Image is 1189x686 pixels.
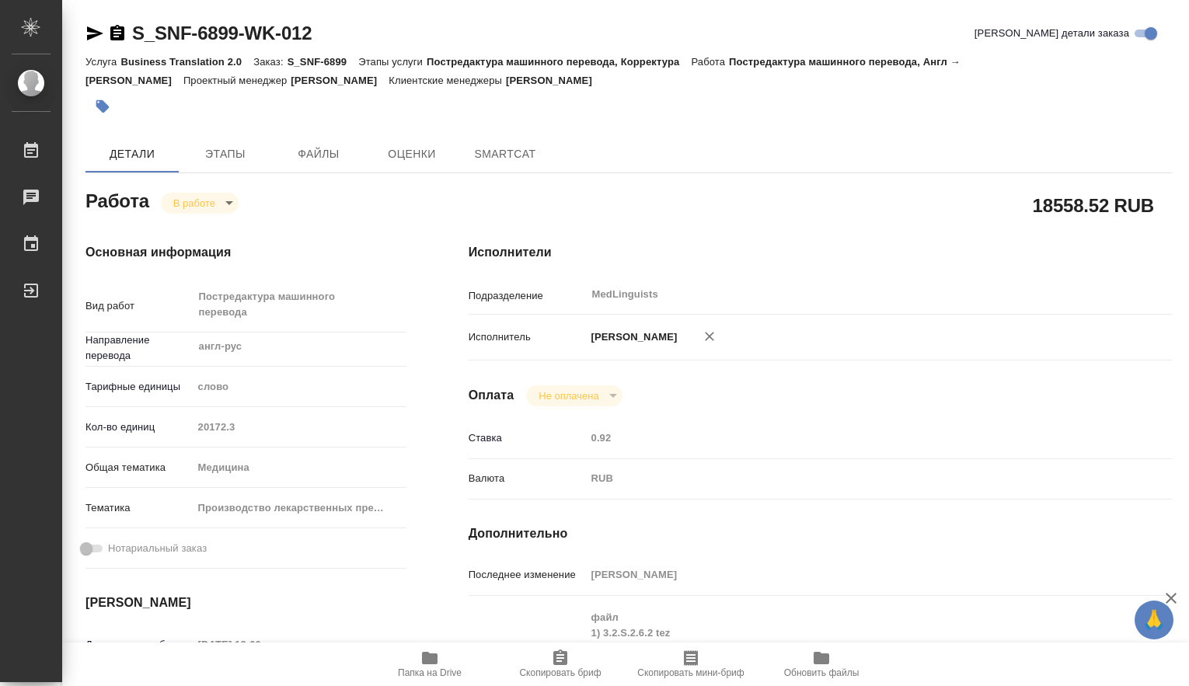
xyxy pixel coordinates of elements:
[1135,601,1173,639] button: 🙏
[534,389,603,402] button: Не оплачена
[468,145,542,164] span: SmartCat
[85,379,193,395] p: Тарифные единицы
[519,667,601,678] span: Скопировать бриф
[586,427,1114,449] input: Пустое поле
[85,243,406,262] h4: Основная информация
[586,563,1114,586] input: Пустое поле
[586,329,678,345] p: [PERSON_NAME]
[169,197,220,210] button: В работе
[85,186,149,214] h2: Работа
[469,243,1172,262] h4: Исполнители
[692,319,727,353] button: Удалить исполнителя
[193,454,406,481] div: Медицина
[626,642,756,686] button: Скопировать мини-бриф
[469,567,586,583] p: Последнее изменение
[85,56,120,68] p: Услуга
[85,298,193,314] p: Вид работ
[85,637,193,653] p: Дата начала работ
[85,333,193,364] p: Направление перевода
[108,24,127,43] button: Скопировать ссылку
[637,667,744,678] span: Скопировать мини-бриф
[469,386,514,405] h4: Оплата
[108,541,207,556] span: Нотариальный заказ
[291,75,389,86] p: [PERSON_NAME]
[188,145,263,164] span: Этапы
[1141,604,1167,636] span: 🙏
[85,89,120,124] button: Добавить тэг
[469,524,1172,543] h4: Дополнительно
[1033,192,1154,218] h2: 18558.52 RUB
[469,471,586,486] p: Валюта
[784,667,859,678] span: Обновить файлы
[469,329,586,345] p: Исполнитель
[358,56,427,68] p: Этапы услуги
[85,24,104,43] button: Скопировать ссылку для ЯМессенджера
[427,56,691,68] p: Постредактура машинного перевода, Корректура
[469,288,586,304] p: Подразделение
[85,594,406,612] h4: [PERSON_NAME]
[691,56,729,68] p: Работа
[756,642,887,686] button: Обновить файлы
[288,56,359,68] p: S_SNF-6899
[120,56,253,68] p: Business Translation 2.0
[281,145,356,164] span: Файлы
[975,26,1129,41] span: [PERSON_NAME] детали заказа
[85,500,193,516] p: Тематика
[364,642,495,686] button: Папка на Drive
[85,420,193,435] p: Кол-во единиц
[469,430,586,446] p: Ставка
[161,193,239,214] div: В работе
[95,145,169,164] span: Детали
[253,56,287,68] p: Заказ:
[193,416,406,438] input: Пустое поле
[183,75,291,86] p: Проектный менеджер
[495,642,626,686] button: Скопировать бриф
[506,75,604,86] p: [PERSON_NAME]
[398,667,462,678] span: Папка на Drive
[586,465,1114,492] div: RUB
[193,633,329,656] input: Пустое поле
[526,385,622,406] div: В работе
[193,374,406,400] div: слово
[193,495,406,521] div: Производство лекарственных препаратов
[389,75,506,86] p: Клиентские менеджеры
[132,23,312,44] a: S_SNF-6899-WK-012
[85,460,193,475] p: Общая тематика
[375,145,449,164] span: Оценки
